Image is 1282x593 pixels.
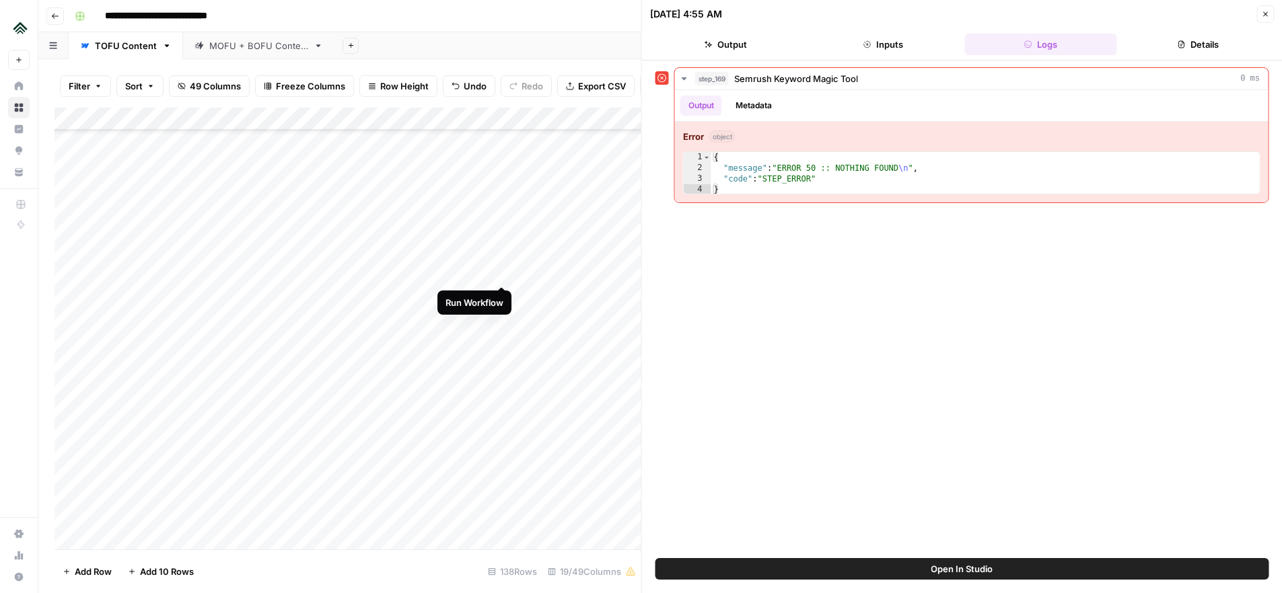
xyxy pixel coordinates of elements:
[69,79,90,93] span: Filter
[8,140,30,161] a: Opportunities
[190,79,241,93] span: 49 Columns
[650,7,722,21] div: [DATE] 4:55 AM
[8,545,30,566] a: Usage
[1122,34,1274,55] button: Details
[684,152,711,163] div: 1
[8,97,30,118] a: Browse
[675,90,1269,202] div: 0 ms
[8,161,30,183] a: Your Data
[276,79,345,93] span: Freeze Columns
[446,296,503,309] div: Run Workflow
[703,152,711,163] span: Toggle code folding, rows 1 through 4
[8,523,30,545] a: Settings
[964,34,1116,55] button: Logs
[8,11,30,44] button: Workspace: Uplisting
[359,75,437,97] button: Row Height
[683,130,704,143] strong: Error
[680,95,722,116] button: Output
[557,75,635,97] button: Export CSV
[1240,73,1260,85] span: 0 ms
[483,561,542,582] div: 138 Rows
[60,75,111,97] button: Filter
[931,562,993,576] span: Open In Studio
[8,566,30,588] button: Help + Support
[95,39,157,52] div: TOFU Content
[542,561,641,582] div: 19/49 Columns
[464,79,487,93] span: Undo
[684,173,711,184] div: 3
[675,68,1269,89] button: 0 ms
[183,32,334,59] a: MOFU + BOFU Content
[650,34,802,55] button: Output
[578,79,626,93] span: Export CSV
[140,565,194,578] span: Add 10 Rows
[169,75,250,97] button: 49 Columns
[125,79,143,93] span: Sort
[807,34,959,55] button: Inputs
[8,15,32,40] img: Uplisting Logo
[709,130,736,143] span: object
[727,95,780,116] button: Metadata
[522,79,543,93] span: Redo
[120,561,202,582] button: Add 10 Rows
[501,75,552,97] button: Redo
[116,75,164,97] button: Sort
[69,32,183,59] a: TOFU Content
[8,75,30,97] a: Home
[209,39,308,52] div: MOFU + BOFU Content
[443,75,495,97] button: Undo
[684,163,711,173] div: 2
[684,184,711,195] div: 4
[255,75,354,97] button: Freeze Columns
[734,72,858,85] span: Semrush Keyword Magic Tool
[55,561,120,582] button: Add Row
[655,558,1269,580] button: Open In Studio
[380,79,429,93] span: Row Height
[8,118,30,140] a: Insights
[75,565,112,578] span: Add Row
[695,72,729,85] span: step_169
